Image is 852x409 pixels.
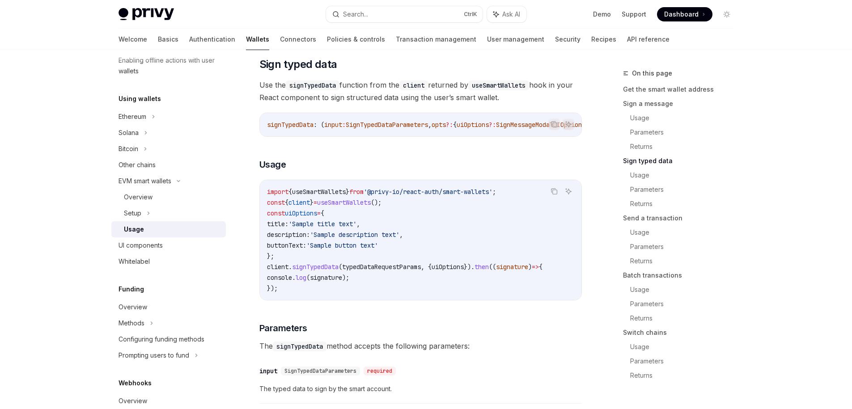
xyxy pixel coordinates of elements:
a: API reference [627,29,670,50]
h5: Using wallets [119,93,161,104]
span: input [324,121,342,129]
a: Returns [630,368,741,383]
span: 'Sample title text' [288,220,356,228]
a: Get the smart wallet address [623,82,741,97]
span: } [310,198,314,207]
span: signature [496,263,528,271]
a: Authentication [189,29,235,50]
span: ; [492,188,496,196]
a: Usage [630,225,741,240]
span: ); [342,274,349,282]
div: Setup [124,208,141,219]
span: SignMessageModalUIOptions [496,121,585,129]
a: Sign a message [623,97,741,111]
span: The typed data to sign by the smart account. [259,384,582,394]
a: Parameters [630,182,741,197]
span: { [539,263,543,271]
a: Usage [630,111,741,125]
span: typedDataRequestParams [342,263,421,271]
a: Returns [630,197,741,211]
h5: Webhooks [119,378,152,388]
code: signTypedData [286,80,339,90]
span: On this page [632,68,672,79]
span: . [288,263,292,271]
a: Switch chains [623,325,741,340]
button: Ask AI [563,186,574,197]
span: uiOptions [432,263,464,271]
span: signTypedData [292,263,339,271]
span: 'Sample button text' [306,241,378,249]
span: The method accepts the following parameters: [259,340,582,352]
span: '@privy-io/react-auth/smart-wallets' [364,188,492,196]
span: }); [267,284,278,292]
span: Dashboard [664,10,699,19]
span: buttonText: [267,241,306,249]
span: Ctrl K [464,11,477,18]
a: Returns [630,139,741,154]
span: ( [339,263,342,271]
span: title: [267,220,288,228]
div: Overview [119,302,147,312]
a: Parameters [630,125,741,139]
span: Ask AI [502,10,520,19]
span: ) [528,263,532,271]
div: Overview [124,192,153,202]
span: { [453,121,457,129]
a: Parameters [630,240,741,254]
span: = [317,209,321,217]
span: { [285,198,288,207]
a: Sign typed data [623,154,741,168]
a: Policies & controls [327,29,385,50]
span: } [346,188,349,196]
button: Ask AI [563,118,574,130]
a: Parameters [630,297,741,311]
span: 'Sample description text' [310,231,399,239]
a: Enabling offline actions with user wallets [111,52,226,79]
h5: Funding [119,284,144,295]
span: then [475,263,489,271]
div: Usage [124,224,144,235]
span: ( [306,274,310,282]
div: UI components [119,240,163,251]
span: }). [464,263,475,271]
img: light logo [119,8,174,21]
button: Toggle dark mode [720,7,734,21]
div: Enabling offline actions with user wallets [119,55,220,76]
button: Copy the contents from the code block [548,118,560,130]
button: Search...CtrlK [326,6,483,22]
span: Sign typed data [259,57,337,72]
div: Solana [119,127,139,138]
a: Dashboard [657,7,712,21]
span: SignTypedDataParameters [346,121,428,129]
span: const [267,209,285,217]
span: uiOptions [457,121,489,129]
a: Send a transaction [623,211,741,225]
span: (); [371,198,381,207]
a: Returns [630,311,741,325]
div: Prompting users to fund [119,350,189,361]
a: Whitelabel [111,253,226,270]
a: Usage [630,340,741,354]
span: , [356,220,360,228]
a: Basics [158,29,178,50]
code: client [399,80,428,90]
a: Welcome [119,29,147,50]
a: Wallets [246,29,269,50]
div: required [364,367,396,375]
span: , [399,231,403,239]
a: UI components [111,237,226,253]
a: Other chains [111,157,226,173]
button: Ask AI [487,6,526,22]
a: Demo [593,10,611,19]
a: Parameters [630,354,741,368]
span: (( [489,263,496,271]
span: uiOptions [285,209,317,217]
span: }; [267,252,274,260]
span: ?: [446,121,453,129]
a: Security [555,29,581,50]
span: console [267,274,292,282]
a: Overview [111,189,226,205]
span: Use the function from the returned by hook in your React component to sign structured data using ... [259,79,582,104]
span: , [428,121,432,129]
span: client [267,263,288,271]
